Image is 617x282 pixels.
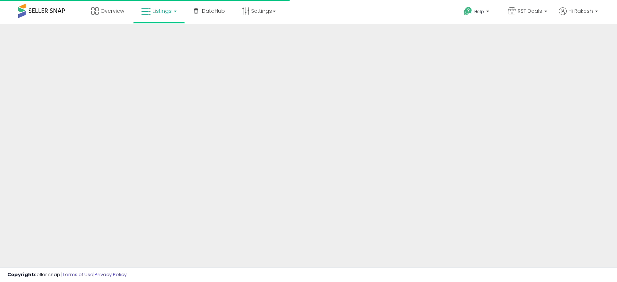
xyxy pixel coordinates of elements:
i: Get Help [463,7,472,16]
a: Hi Rakesh [559,7,598,24]
span: DataHub [202,7,225,15]
a: Help [458,1,497,24]
a: Privacy Policy [95,271,127,278]
span: RST Deals [518,7,542,15]
a: Terms of Use [62,271,93,278]
strong: Copyright [7,271,34,278]
span: Hi Rakesh [568,7,593,15]
span: Overview [100,7,124,15]
div: seller snap | | [7,271,127,278]
span: Help [474,8,484,15]
span: Listings [153,7,172,15]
